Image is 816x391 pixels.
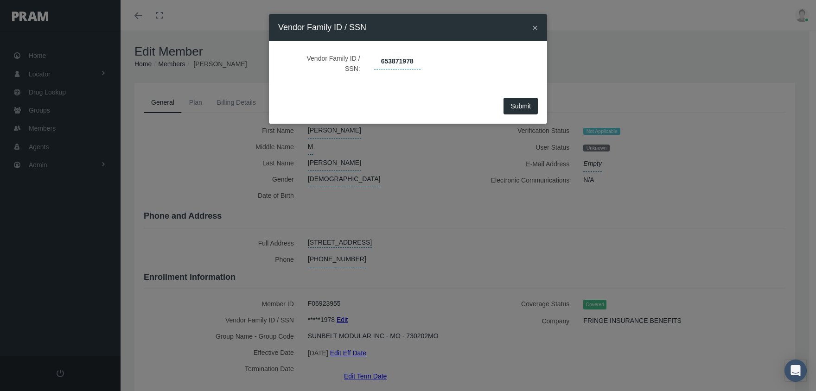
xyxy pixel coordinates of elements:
button: Close [532,23,538,32]
div: Open Intercom Messenger [784,359,807,382]
h4: Vendor Family ID / SSN [278,21,366,34]
span: 653871978 [374,54,421,69]
span: Submit [510,102,531,110]
label: Vendor Family ID / SSN: [285,50,367,76]
button: Submit [504,98,538,114]
span: × [532,22,538,33]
